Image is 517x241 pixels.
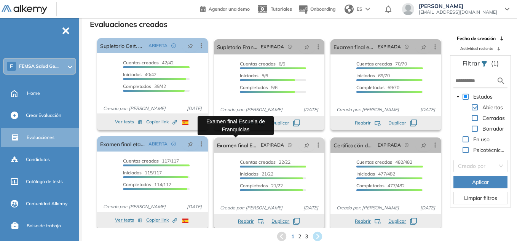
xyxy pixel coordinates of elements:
div: Examen final Escuela de Franquicias [198,116,274,135]
button: Reabrir [355,218,381,225]
span: pushpin [421,142,426,148]
span: (1) [491,59,499,68]
span: Duplicar [388,120,406,126]
span: Filtrar [463,59,481,67]
img: arrow [365,8,370,11]
span: Borrador [482,125,504,132]
button: Duplicar [271,218,300,225]
span: Duplicar [271,218,289,225]
span: F [10,63,13,69]
span: Psicotécnicos [472,145,507,155]
button: pushpin [182,138,199,150]
span: Iniciadas [356,171,375,177]
span: [EMAIL_ADDRESS][DOMAIN_NAME] [419,9,497,15]
span: Estados [472,92,494,101]
span: 21/22 [240,171,273,177]
span: Cuentas creadas [240,159,276,165]
button: Onboarding [298,1,335,18]
span: EXPIRADA [378,43,401,50]
span: FEMSA Salud Ge... [19,63,59,69]
span: Completados [123,83,151,89]
span: [DATE] [300,204,321,211]
span: 5/6 [240,73,268,78]
span: pushpin [188,43,193,49]
span: Copiar link [146,118,177,125]
span: field-time [405,45,409,49]
span: Creado por: [PERSON_NAME] [217,106,286,113]
span: 114/117 [123,182,171,187]
span: Completados [356,183,385,188]
button: Ver tests [115,117,142,126]
span: Copiar link [146,217,177,223]
span: Cuentas creadas [123,60,159,65]
img: ESP [182,219,188,223]
img: ESP [182,120,188,125]
span: ABIERTA [148,42,168,49]
span: Completados [356,85,385,90]
span: Iniciadas [123,72,142,77]
span: Evaluaciones [27,134,54,141]
a: Examen final etapa 2 Grupos [DATE] - [DATE] [100,136,145,152]
span: 1 [291,233,294,241]
span: Iniciadas [123,170,142,176]
span: 70/70 [356,61,407,67]
span: Estados [473,93,493,100]
span: Iniciadas [240,73,258,78]
span: Psicotécnicos [473,147,506,153]
span: Candidatos [26,156,50,163]
span: 5/6 [240,85,278,90]
button: pushpin [415,41,432,53]
span: Cuentas creadas [240,61,276,67]
button: pushpin [415,139,432,151]
span: 69/70 [356,73,390,78]
span: 117/117 [123,158,179,164]
span: Abiertas [481,103,504,112]
a: Examen final etapa 2 grupos 2025 [333,39,375,54]
span: [DATE] [417,106,438,113]
span: 3 [305,233,308,241]
span: Crear Evaluación [26,112,61,119]
span: 115/117 [123,170,162,176]
span: pushpin [304,44,310,50]
button: Copiar link [146,117,177,126]
span: [PERSON_NAME] [419,3,497,9]
span: [DATE] [417,204,438,211]
span: 22/22 [240,159,290,165]
span: Actividad reciente [460,46,493,51]
button: Duplicar [388,218,417,225]
span: Reabrir [355,120,371,126]
span: Completados [240,85,268,90]
span: Catálogo de tests [26,178,63,185]
span: Duplicar [271,120,289,126]
span: Iniciadas [356,73,375,78]
a: Supletorio Cert. Medicinas Franquicias 2025 [100,38,145,53]
span: caret-down [456,95,460,99]
a: Examen final Escuela de Franquicias [217,137,258,153]
span: Reabrir [238,218,254,225]
span: Creado por: [PERSON_NAME] [333,106,402,113]
span: field-time [405,143,409,147]
span: Creado por: [PERSON_NAME] [217,204,286,211]
span: 477/482 [356,171,395,177]
button: Limpiar filtros [453,192,507,204]
span: Reabrir [355,218,371,225]
span: ABIERTA [148,140,168,147]
span: Creado por: [PERSON_NAME] [333,204,402,211]
span: Home [27,90,40,97]
img: Logo [2,5,47,14]
span: Completados [123,182,151,187]
span: Agendar una demo [209,6,250,12]
span: 6/6 [240,61,285,67]
span: 21/22 [240,183,283,188]
span: Aplicar [472,178,489,186]
span: 40/42 [123,72,156,77]
span: check-circle [171,142,176,146]
button: Duplicar [271,120,300,126]
span: Completados [240,183,268,188]
span: pushpin [304,142,310,148]
span: Creado por: [PERSON_NAME] [100,203,169,210]
a: Certificación de Medicinas Franquicias 2025 [333,137,375,153]
span: field-time [288,143,292,147]
a: Agendar una demo [200,4,250,13]
span: En uso [472,135,491,144]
